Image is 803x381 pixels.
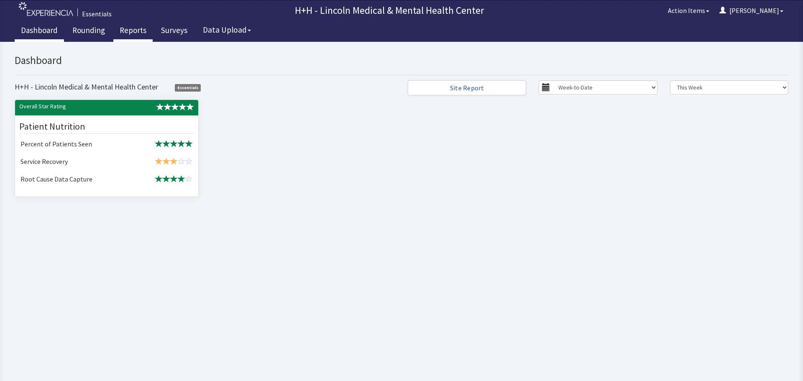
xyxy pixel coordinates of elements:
a: Site Report [408,38,526,54]
a: Reports [113,21,153,42]
td: Percent of Patients Seen [17,94,132,112]
p: H+H - Lincoln Medical & Mental Health Center [116,4,663,17]
img: experiencia_logo.png [19,2,73,16]
a: Surveys [155,21,194,42]
button: Data Upload [198,22,256,38]
div: Patient Nutrition [19,78,194,92]
div: Essentials [82,9,112,19]
td: Root Cause Data Capture [17,129,132,147]
a: Dashboard [15,21,64,42]
button: [PERSON_NAME] [714,2,788,19]
span: Essentials [175,42,201,50]
a: Rounding [66,21,111,42]
h4: H+H - Lincoln Medical & Mental Health Center [15,41,158,49]
h2: Dashboard [15,13,592,25]
button: Action Items [663,2,714,19]
td: Service Recovery [17,112,132,129]
div: Overall Star Rating [13,60,107,69]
